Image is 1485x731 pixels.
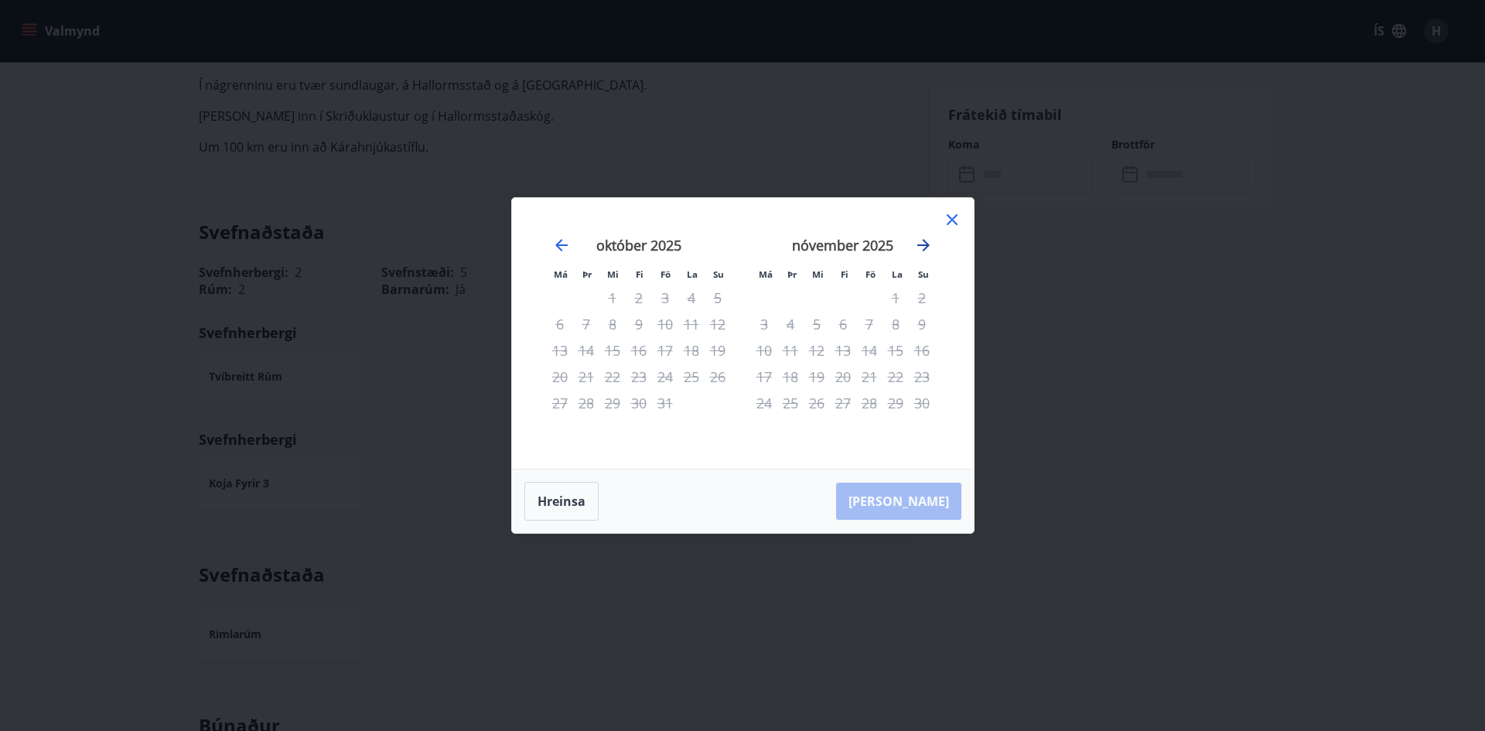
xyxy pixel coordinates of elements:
[882,337,909,364] td: Not available. laugardagur, 15. nóvember 2025
[705,337,731,364] td: Not available. sunnudagur, 19. október 2025
[652,285,678,311] td: Not available. föstudagur, 3. október 2025
[856,337,882,364] td: Not available. föstudagur, 14. nóvember 2025
[652,337,678,364] td: Not available. föstudagur, 17. október 2025
[573,311,599,337] td: Not available. þriðjudagur, 7. október 2025
[678,337,705,364] td: Not available. laugardagur, 18. október 2025
[830,311,856,337] td: Not available. fimmtudagur, 6. nóvember 2025
[882,285,909,311] td: Not available. laugardagur, 1. nóvember 2025
[777,390,804,416] td: Not available. þriðjudagur, 25. nóvember 2025
[599,337,626,364] td: Not available. miðvikudagur, 15. október 2025
[841,268,848,280] small: Fi
[909,337,935,364] td: Not available. sunnudagur, 16. nóvember 2025
[705,364,731,390] td: Not available. sunnudagur, 26. október 2025
[573,364,599,390] td: Not available. þriðjudagur, 21. október 2025
[547,364,573,390] td: Not available. mánudagur, 20. október 2025
[573,390,599,416] td: Not available. þriðjudagur, 28. október 2025
[909,364,935,390] td: Not available. sunnudagur, 23. nóvember 2025
[751,311,777,337] td: Not available. mánudagur, 3. nóvember 2025
[856,364,882,390] td: Not available. föstudagur, 21. nóvember 2025
[759,268,773,280] small: Má
[751,364,777,390] td: Not available. mánudagur, 17. nóvember 2025
[626,285,652,311] td: Not available. fimmtudagur, 2. október 2025
[882,390,909,416] td: Not available. laugardagur, 29. nóvember 2025
[804,364,830,390] td: Not available. miðvikudagur, 19. nóvember 2025
[882,311,909,337] td: Not available. laugardagur, 8. nóvember 2025
[892,268,903,280] small: La
[554,268,568,280] small: Má
[607,268,619,280] small: Mi
[599,285,626,311] td: Not available. miðvikudagur, 1. október 2025
[777,337,804,364] td: Not available. þriðjudagur, 11. nóvember 2025
[687,268,698,280] small: La
[792,236,893,254] strong: nóvember 2025
[856,311,882,337] td: Not available. föstudagur, 7. nóvember 2025
[626,364,652,390] td: Not available. fimmtudagur, 23. október 2025
[636,268,643,280] small: Fi
[909,311,935,337] td: Not available. sunnudagur, 9. nóvember 2025
[678,311,705,337] td: Not available. laugardagur, 11. október 2025
[573,337,599,364] td: Not available. þriðjudagur, 14. október 2025
[804,337,830,364] td: Not available. miðvikudagur, 12. nóvember 2025
[865,268,876,280] small: Fö
[626,311,652,337] td: Not available. fimmtudagur, 9. október 2025
[705,285,731,311] td: Not available. sunnudagur, 5. október 2025
[777,311,804,337] td: Not available. þriðjudagur, 4. nóvember 2025
[582,268,592,280] small: Þr
[531,217,955,450] div: Calendar
[678,285,705,311] td: Not available. laugardagur, 4. október 2025
[547,337,573,364] td: Not available. mánudagur, 13. október 2025
[804,390,830,416] td: Not available. miðvikudagur, 26. nóvember 2025
[804,311,830,337] td: Not available. miðvikudagur, 5. nóvember 2025
[626,337,652,364] td: Not available. fimmtudagur, 16. október 2025
[524,482,599,521] button: Hreinsa
[599,364,626,390] td: Not available. miðvikudagur, 22. október 2025
[751,337,777,364] td: Not available. mánudagur, 10. nóvember 2025
[909,285,935,311] td: Not available. sunnudagur, 2. nóvember 2025
[787,268,797,280] small: Þr
[599,390,626,416] td: Not available. miðvikudagur, 29. október 2025
[777,364,804,390] td: Not available. þriðjudagur, 18. nóvember 2025
[661,268,671,280] small: Fö
[713,268,724,280] small: Su
[830,364,856,390] td: Not available. fimmtudagur, 20. nóvember 2025
[552,236,571,254] div: Move backward to switch to the previous month.
[652,364,678,390] td: Not available. föstudagur, 24. október 2025
[652,311,678,337] td: Not available. föstudagur, 10. október 2025
[751,390,777,416] td: Not available. mánudagur, 24. nóvember 2025
[856,390,882,416] td: Not available. föstudagur, 28. nóvember 2025
[596,236,681,254] strong: október 2025
[652,390,678,416] td: Not available. föstudagur, 31. október 2025
[918,268,929,280] small: Su
[830,337,856,364] td: Not available. fimmtudagur, 13. nóvember 2025
[547,390,573,416] td: Not available. mánudagur, 27. október 2025
[830,390,856,416] td: Not available. fimmtudagur, 27. nóvember 2025
[812,268,824,280] small: Mi
[678,364,705,390] td: Not available. laugardagur, 25. október 2025
[626,390,652,416] td: Not available. fimmtudagur, 30. október 2025
[882,364,909,390] td: Not available. laugardagur, 22. nóvember 2025
[909,390,935,416] td: Not available. sunnudagur, 30. nóvember 2025
[705,311,731,337] td: Not available. sunnudagur, 12. október 2025
[547,311,573,337] td: Not available. mánudagur, 6. október 2025
[599,311,626,337] td: Not available. miðvikudagur, 8. október 2025
[914,236,933,254] div: Move forward to switch to the next month.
